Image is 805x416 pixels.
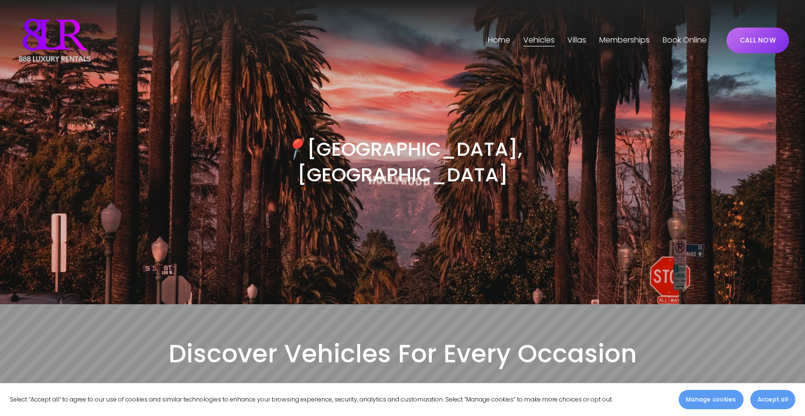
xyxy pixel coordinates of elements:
[567,33,586,47] span: Villas
[10,394,613,405] p: Select “Accept all” to agree to our use of cookies and similar technologies to enhance your brows...
[16,337,789,370] h2: Discover Vehicles For Every Occasion
[283,135,307,163] em: 📍
[758,395,788,404] span: Accept all
[16,16,93,64] img: Luxury Car &amp; Home Rentals For Every Occasion
[523,33,555,47] span: Vehicles
[679,390,743,409] button: Manage cookies
[567,32,586,48] a: folder dropdown
[209,136,595,188] h3: [GEOGRAPHIC_DATA], [GEOGRAPHIC_DATA]
[523,32,555,48] a: folder dropdown
[686,395,736,404] span: Manage cookies
[727,28,789,53] a: CALL NOW
[488,32,510,48] a: Home
[663,32,707,48] a: Book Online
[599,32,650,48] a: Memberships
[750,390,795,409] button: Accept all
